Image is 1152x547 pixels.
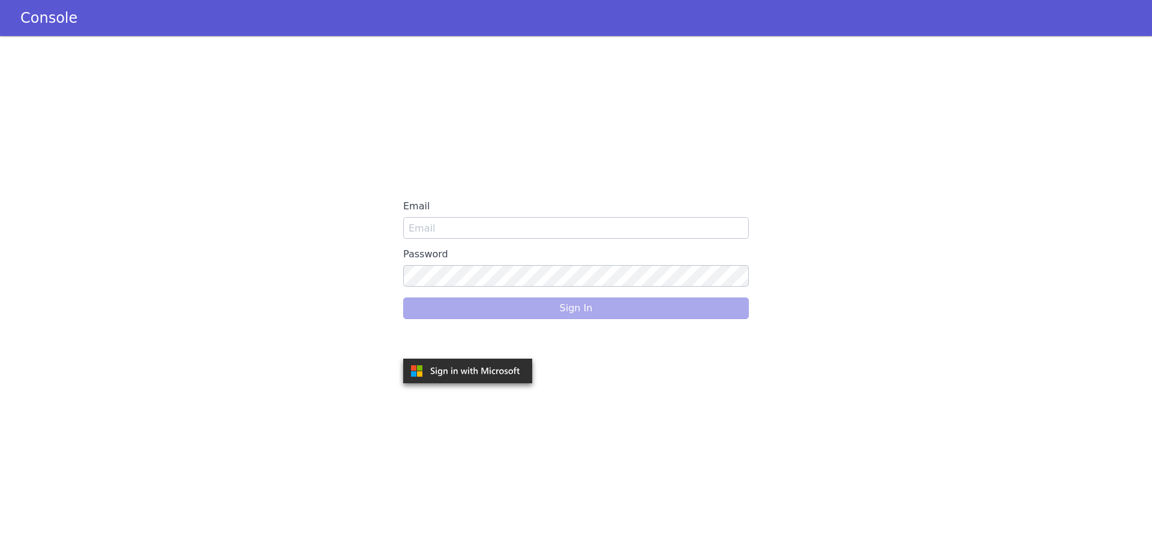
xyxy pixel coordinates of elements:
[397,329,541,355] iframe: Sign in with Google Button
[403,196,749,217] label: Email
[403,244,749,265] label: Password
[403,359,532,383] img: azure.svg
[403,217,749,239] input: Email
[6,10,92,26] a: Console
